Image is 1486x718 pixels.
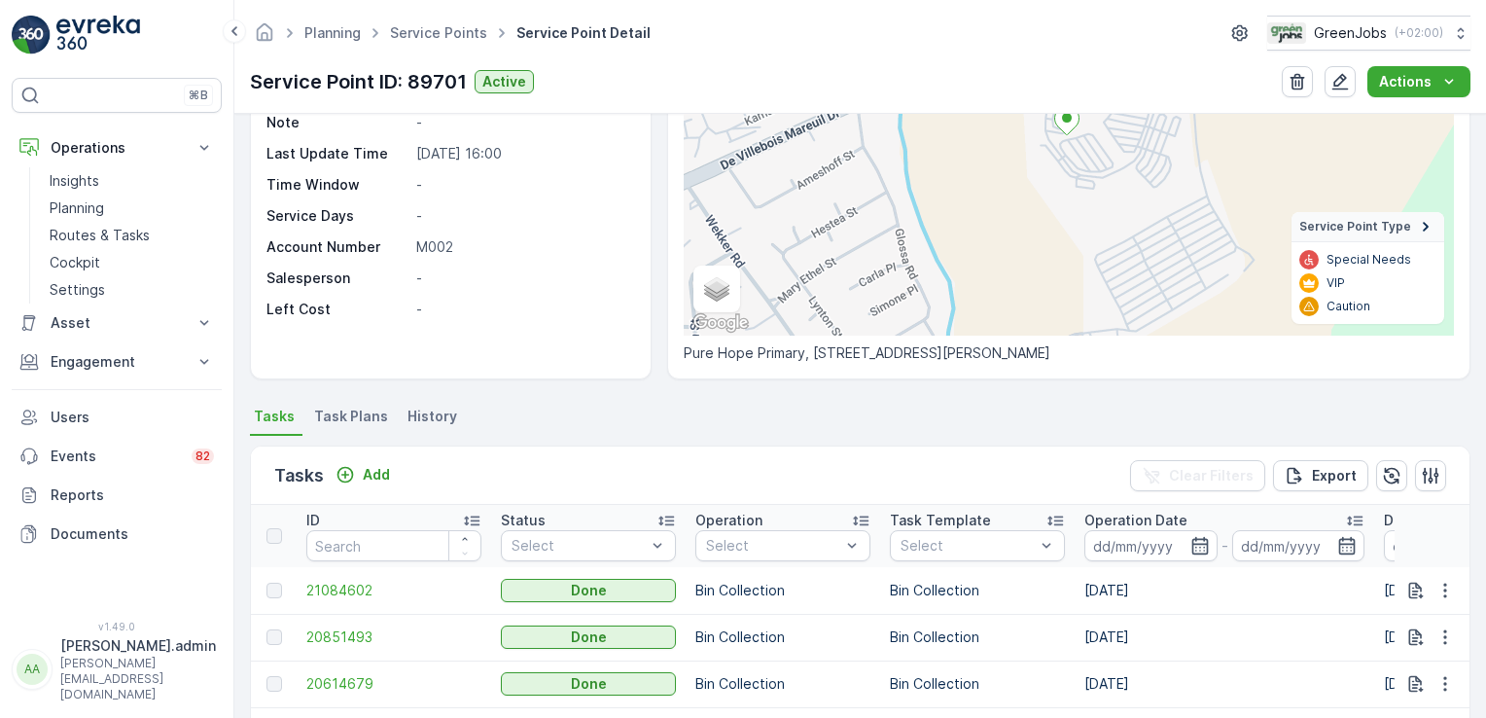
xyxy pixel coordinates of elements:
[689,310,753,336] a: Open this area in Google Maps (opens a new window)
[1273,460,1368,491] button: Export
[475,70,534,93] button: Active
[1267,16,1470,51] button: GreenJobs(+02:00)
[1130,460,1265,491] button: Clear Filters
[501,511,546,530] p: Status
[50,198,104,218] p: Planning
[416,300,630,319] p: -
[1267,22,1306,44] img: Green_Jobs_Logo.png
[266,206,408,226] p: Service Days
[51,485,214,505] p: Reports
[266,144,408,163] p: Last Update Time
[189,88,208,103] p: ⌘B
[250,67,467,96] p: Service Point ID: 89701
[1314,23,1387,43] p: GreenJobs
[266,583,282,598] div: Toggle Row Selected
[684,343,1454,363] p: Pure Hope Primary, [STREET_ADDRESS][PERSON_NAME]
[1075,661,1374,707] td: [DATE]
[890,511,991,530] p: Task Template
[306,674,481,694] a: 20614679
[12,515,222,554] a: Documents
[686,661,880,707] td: Bin Collection
[880,614,1075,661] td: Bin Collection
[42,222,222,249] a: Routes & Tasks
[416,175,630,195] p: -
[17,654,48,685] div: AA
[266,113,408,132] p: Note
[501,579,676,602] button: Done
[266,629,282,645] div: Toggle Row Selected
[12,128,222,167] button: Operations
[880,567,1075,614] td: Bin Collection
[512,536,646,556] p: Select
[1221,534,1228,557] p: -
[12,342,222,381] button: Engagement
[266,676,282,692] div: Toggle Row Selected
[695,268,738,310] a: Layers
[42,249,222,276] a: Cockpit
[1379,72,1432,91] p: Actions
[12,636,222,702] button: AA[PERSON_NAME].admin[PERSON_NAME][EMAIL_ADDRESS][DOMAIN_NAME]
[306,511,320,530] p: ID
[12,621,222,632] span: v 1.49.0
[1291,212,1444,242] summary: Service Point Type
[274,462,324,489] p: Tasks
[51,352,183,372] p: Engagement
[571,674,607,694] p: Done
[686,614,880,661] td: Bin Collection
[50,253,100,272] p: Cockpit
[689,310,753,336] img: Google
[56,16,140,54] img: logo_light-DOdMpM7g.png
[695,511,762,530] p: Operation
[416,144,630,163] p: [DATE] 16:00
[12,476,222,515] a: Reports
[407,407,457,426] span: History
[571,628,607,647] p: Done
[1384,511,1447,530] p: Due Date
[50,171,99,191] p: Insights
[42,167,222,195] a: Insights
[314,407,388,426] span: Task Plans
[51,408,214,427] p: Users
[328,463,398,486] button: Add
[363,465,390,485] p: Add
[482,72,526,91] p: Active
[195,449,210,464] p: 82
[306,628,481,647] a: 20851493
[416,206,630,226] p: -
[266,175,408,195] p: Time Window
[1327,252,1411,268] p: Special Needs
[501,626,676,649] button: Done
[1367,66,1470,97] button: Actions
[1327,299,1370,314] p: Caution
[266,300,408,319] p: Left Cost
[51,313,183,333] p: Asset
[686,567,880,614] td: Bin Collection
[416,269,630,288] p: -
[42,276,222,304] a: Settings
[51,447,180,466] p: Events
[51,138,183,158] p: Operations
[880,661,1075,707] td: Bin Collection
[416,237,630,257] p: M002
[51,524,214,544] p: Documents
[306,581,481,600] a: 21084602
[706,536,840,556] p: Select
[266,237,408,257] p: Account Number
[50,226,150,245] p: Routes & Tasks
[1232,530,1365,561] input: dd/mm/yyyy
[1075,567,1374,614] td: [DATE]
[501,672,676,696] button: Done
[513,23,655,43] span: Service Point Detail
[12,398,222,437] a: Users
[60,636,216,656] p: [PERSON_NAME].admin
[1075,614,1374,661] td: [DATE]
[1327,275,1345,291] p: VIP
[254,29,275,46] a: Homepage
[390,24,487,41] a: Service Points
[12,437,222,476] a: Events82
[416,113,630,132] p: -
[571,581,607,600] p: Done
[1084,530,1218,561] input: dd/mm/yyyy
